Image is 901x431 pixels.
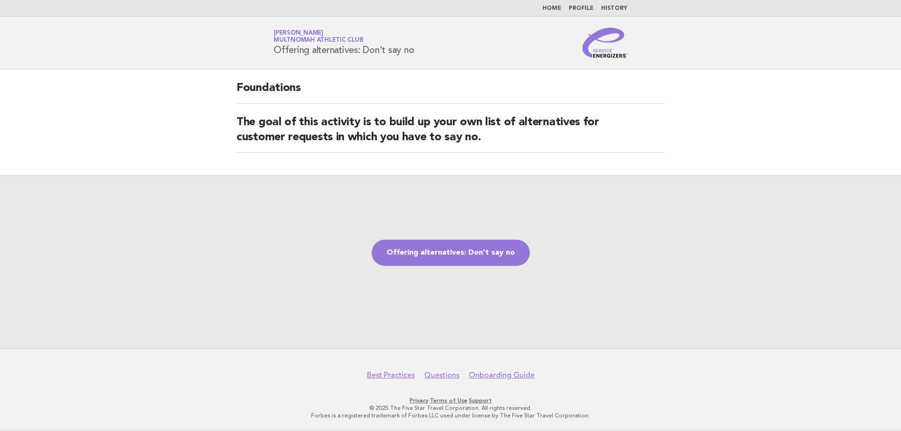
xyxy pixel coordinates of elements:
span: Multnomah Athletic Club [274,38,363,44]
p: © 2025 The Five Star Travel Corporation. All rights reserved. [163,404,738,412]
a: Offering alternatives: Don't say no [372,240,530,266]
a: Profile [569,6,594,11]
a: Home [542,6,561,11]
a: Terms of Use [430,397,467,404]
p: Forbes is a registered trademark of Forbes LLC used under license by The Five Star Travel Corpora... [163,412,738,419]
a: Best Practices [367,371,415,380]
a: [PERSON_NAME]Multnomah Athletic Club [274,30,363,43]
img: Service Energizers [582,28,627,58]
h2: The goal of this activity is to build up your own list of alternatives for customer requests in w... [237,115,664,153]
p: · · [163,397,738,404]
a: Privacy [410,397,428,404]
a: Support [469,397,492,404]
a: Onboarding Guide [469,371,534,380]
h1: Offering alternatives: Don't say no [274,30,414,55]
h2: Foundations [237,81,664,104]
a: Questions [424,371,459,380]
a: History [601,6,627,11]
